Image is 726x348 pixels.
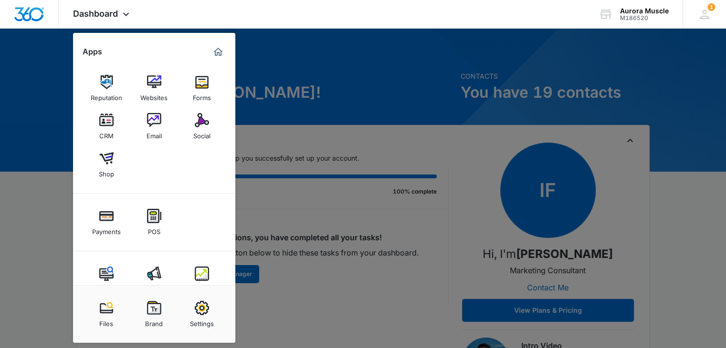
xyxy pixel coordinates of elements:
[707,3,715,11] div: notifications count
[73,9,118,19] span: Dashboard
[184,70,220,106] a: Forms
[185,281,219,293] div: Intelligence
[95,281,118,293] div: Content
[88,146,125,183] a: Shop
[136,262,172,298] a: Ads
[184,296,220,332] a: Settings
[99,165,114,178] div: Shop
[91,89,122,102] div: Reputation
[88,296,125,332] a: Files
[145,315,163,328] div: Brand
[99,127,114,140] div: CRM
[140,89,168,102] div: Websites
[707,3,715,11] span: 1
[620,15,669,21] div: account id
[193,127,210,140] div: Social
[136,70,172,106] a: Websites
[210,44,226,60] a: Marketing 360® Dashboard
[136,108,172,144] a: Email
[136,296,172,332] a: Brand
[148,223,160,235] div: POS
[88,108,125,144] a: CRM
[184,108,220,144] a: Social
[190,315,214,328] div: Settings
[147,127,162,140] div: Email
[83,47,102,56] h2: Apps
[184,262,220,298] a: Intelligence
[193,89,211,102] div: Forms
[620,7,669,15] div: account name
[136,204,172,240] a: POS
[92,223,121,235] div: Payments
[88,204,125,240] a: Payments
[99,315,113,328] div: Files
[88,262,125,298] a: Content
[88,70,125,106] a: Reputation
[148,281,160,293] div: Ads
